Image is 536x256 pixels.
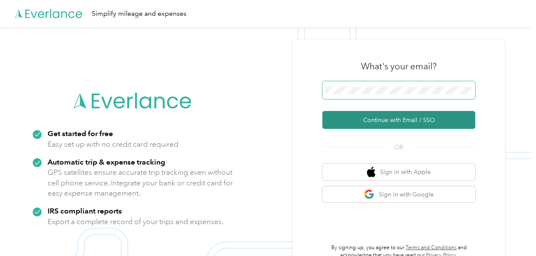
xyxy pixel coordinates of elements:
span: OR [384,143,414,152]
p: Easy set up with no credit card required [48,139,178,150]
strong: Automatic trip & expense tracking [48,157,165,166]
img: google logo [364,189,375,200]
h3: What's your email? [361,60,437,72]
p: Export a complete record of your trips and expenses. [48,216,223,227]
strong: IRS compliant reports [48,206,122,215]
a: Terms and Conditions [406,245,457,251]
button: google logoSign in with Google [322,186,475,203]
div: Simplify mileage and expenses [92,9,186,19]
strong: Get started for free [48,129,113,138]
button: apple logoSign in with Apple [322,164,475,180]
p: GPS satellites ensure accurate trip tracking even without cell phone service. Integrate your bank... [48,167,233,199]
button: Continue with Email / SSO [322,111,475,129]
img: apple logo [367,167,375,177]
